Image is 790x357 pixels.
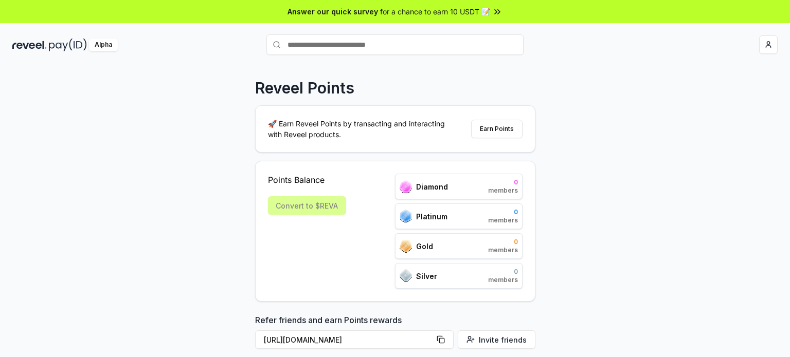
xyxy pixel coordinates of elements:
[488,186,518,195] span: members
[488,208,518,216] span: 0
[488,246,518,254] span: members
[400,240,412,253] img: ranks_icon
[12,39,47,51] img: reveel_dark
[49,39,87,51] img: pay_id
[471,120,523,138] button: Earn Points
[488,268,518,276] span: 0
[268,118,453,140] p: 🚀 Earn Reveel Points by transacting and interacting with Reveel products.
[255,314,535,353] div: Refer friends and earn Points rewards
[458,330,535,349] button: Invite friends
[255,330,454,349] button: [URL][DOMAIN_NAME]
[288,6,378,17] span: Answer our quick survey
[89,39,118,51] div: Alpha
[416,181,448,192] span: Diamond
[479,334,527,345] span: Invite friends
[380,6,490,17] span: for a chance to earn 10 USDT 📝
[488,238,518,246] span: 0
[255,79,354,97] p: Reveel Points
[488,216,518,224] span: members
[416,211,447,222] span: Platinum
[400,180,412,193] img: ranks_icon
[416,241,433,252] span: Gold
[400,210,412,223] img: ranks_icon
[488,276,518,284] span: members
[400,269,412,283] img: ranks_icon
[268,174,346,186] span: Points Balance
[416,271,437,281] span: Silver
[488,178,518,186] span: 0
